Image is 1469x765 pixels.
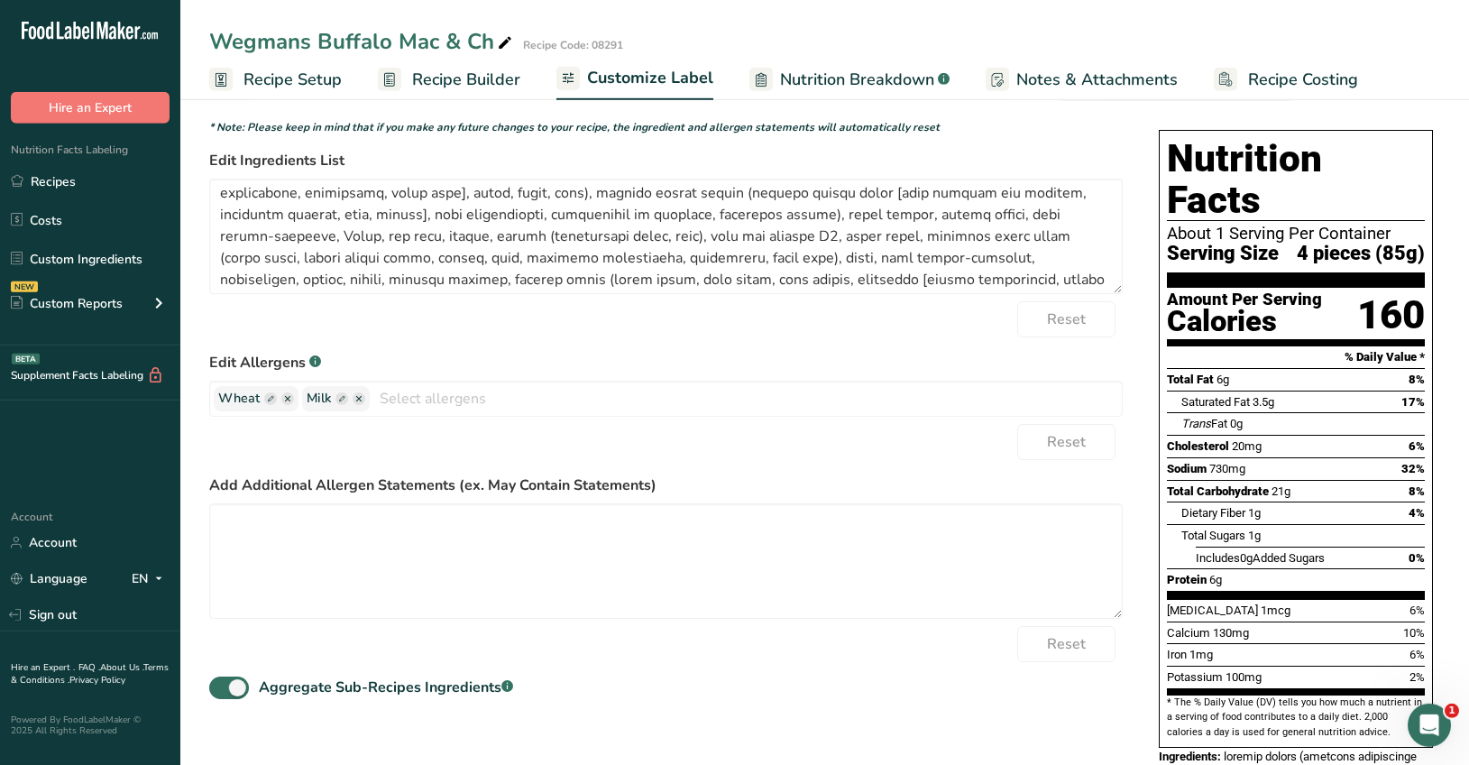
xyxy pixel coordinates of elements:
[1240,551,1253,565] span: 0g
[1196,551,1325,565] span: Includes Added Sugars
[11,661,169,687] a: Terms & Conditions .
[1017,301,1116,337] button: Reset
[218,389,260,409] span: Wheat
[1209,573,1222,586] span: 6g
[780,68,934,92] span: Nutrition Breakdown
[1248,68,1358,92] span: Recipe Costing
[11,92,170,124] button: Hire an Expert
[1409,484,1425,498] span: 8%
[1297,243,1425,265] span: 4 pieces (85g)
[1217,373,1229,386] span: 6g
[1167,462,1207,475] span: Sodium
[11,661,75,674] a: Hire an Expert .
[209,352,1123,373] label: Edit Allergens
[1214,60,1358,100] a: Recipe Costing
[1248,529,1261,542] span: 1g
[1167,373,1214,386] span: Total Fat
[1226,670,1262,684] span: 100mg
[1181,417,1227,430] span: Fat
[209,120,940,134] i: * Note: Please keep in mind that if you make any future changes to your recipe, the ingredient an...
[1167,604,1258,617] span: [MEDICAL_DATA]
[1047,309,1086,330] span: Reset
[259,677,513,698] div: Aggregate Sub-Recipes Ingredients
[1401,462,1425,475] span: 32%
[1167,291,1322,309] div: Amount Per Serving
[1409,670,1425,684] span: 2%
[1167,439,1229,453] span: Cholesterol
[243,68,342,92] span: Recipe Setup
[587,66,713,90] span: Customize Label
[1181,417,1211,430] i: Trans
[1213,626,1249,640] span: 130mg
[1016,68,1178,92] span: Notes & Attachments
[1181,395,1250,409] span: Saturated Fat
[209,25,516,58] div: Wegmans Buffalo Mac & Ch
[1167,696,1425,740] section: * The % Daily Value (DV) tells you how much a nutrient in a serving of food contributes to a dail...
[1261,604,1290,617] span: 1mcg
[1047,633,1086,655] span: Reset
[1167,626,1210,640] span: Calcium
[209,150,1123,171] label: Edit Ingredients List
[307,389,331,409] span: Milk
[11,714,170,736] div: Powered By FoodLabelMaker © 2025 All Rights Reserved
[1167,243,1279,265] span: Serving Size
[1409,648,1425,661] span: 6%
[1232,439,1262,453] span: 20mg
[986,60,1178,100] a: Notes & Attachments
[1253,395,1274,409] span: 3.5g
[1272,484,1290,498] span: 21g
[1409,373,1425,386] span: 8%
[1167,484,1269,498] span: Total Carbohydrate
[1408,704,1451,747] iframe: Intercom live chat
[1047,431,1086,453] span: Reset
[78,661,100,674] a: FAQ .
[556,58,713,101] a: Customize Label
[1181,506,1245,520] span: Dietary Fiber
[11,281,38,292] div: NEW
[69,674,125,687] a: Privacy Policy
[209,475,1123,496] label: Add Additional Allergen Statements (ex. May Contain Statements)
[1167,573,1207,586] span: Protein
[1017,424,1116,460] button: Reset
[378,60,520,100] a: Recipe Builder
[1167,225,1425,243] div: About 1 Serving Per Container
[1209,462,1245,475] span: 730mg
[1357,291,1425,339] div: 160
[1167,346,1425,368] section: % Daily Value *
[1017,626,1116,662] button: Reset
[11,563,87,594] a: Language
[370,384,1122,412] input: Select allergens
[1167,670,1223,684] span: Potassium
[209,60,342,100] a: Recipe Setup
[11,294,123,313] div: Custom Reports
[749,60,950,100] a: Nutrition Breakdown
[1189,648,1213,661] span: 1mg
[1230,417,1243,430] span: 0g
[1409,506,1425,520] span: 4%
[132,568,170,590] div: EN
[523,37,623,53] div: Recipe Code: 08291
[1403,626,1425,640] span: 10%
[412,68,520,92] span: Recipe Builder
[1445,704,1459,718] span: 1
[1167,138,1425,221] h1: Nutrition Facts
[1181,529,1245,542] span: Total Sugars
[1409,439,1425,453] span: 6%
[1167,309,1322,335] div: Calories
[12,354,40,364] div: BETA
[100,661,143,674] a: About Us .
[1401,395,1425,409] span: 17%
[1409,551,1425,565] span: 0%
[1409,604,1425,617] span: 6%
[1159,750,1221,763] span: Ingredients:
[1167,648,1187,661] span: Iron
[1248,506,1261,520] span: 1g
